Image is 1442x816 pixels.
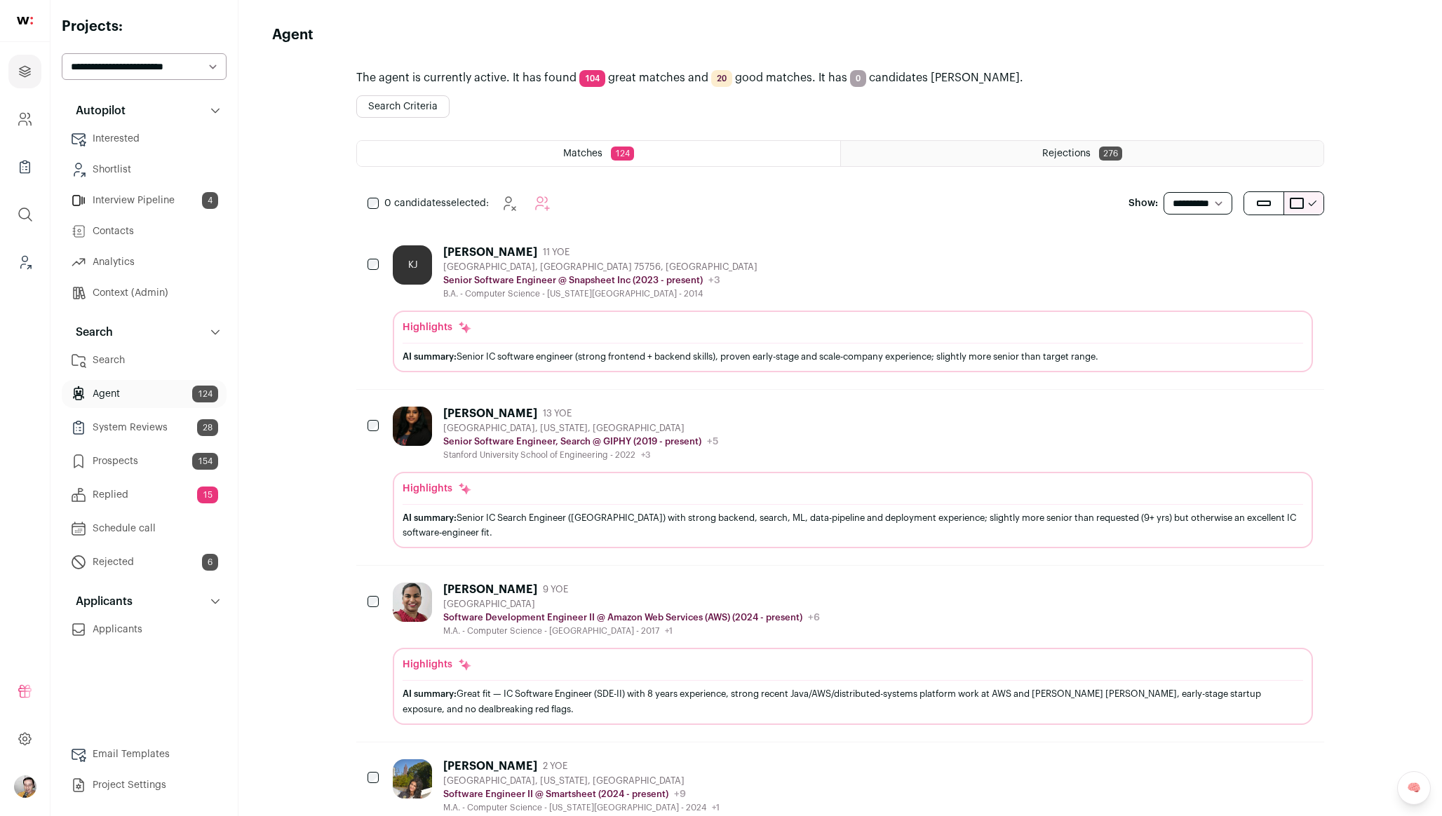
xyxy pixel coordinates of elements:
a: KJ [PERSON_NAME] 11 YOE [GEOGRAPHIC_DATA], [GEOGRAPHIC_DATA] 75756, [GEOGRAPHIC_DATA] Senior Soft... [393,245,1313,372]
a: Rejected6 [62,548,227,576]
div: [PERSON_NAME] [443,245,537,259]
img: 144000-medium_jpg [14,775,36,798]
div: [GEOGRAPHIC_DATA], [US_STATE], [GEOGRAPHIC_DATA] [443,775,720,787]
a: Rejections 276 [841,141,1323,166]
span: 20 [711,70,732,87]
a: Interested [62,125,227,153]
button: Import to Autopilot [528,189,556,217]
a: Context (Admin) [62,279,227,307]
span: 124 [192,386,218,402]
span: Matches [563,149,602,158]
div: Great fit — IC Software Engineer (SDE-II) with 8 years experience, strong recent Java/AWS/distrib... [403,686,1303,716]
div: M.A. - Computer Science - [GEOGRAPHIC_DATA] - 2017 [443,625,820,637]
span: 0 [850,70,866,87]
a: Search [62,346,227,374]
a: 🧠 [1397,771,1431,805]
span: 0 candidates [384,198,446,208]
button: Hide [494,189,523,217]
span: +1 [665,627,673,635]
div: [PERSON_NAME] [443,407,537,421]
a: Interview Pipeline4 [62,186,227,215]
div: Senior IC software engineer (strong frontend + backend skills), proven early-stage and scale-comp... [403,349,1303,364]
img: f4ee8bd8401ec6ed977a263eedfe6578f3037df2680cdba7a137f4432b69dfea.jpg [393,583,432,622]
span: 15 [197,487,218,503]
div: Senior IC Search Engineer ([GEOGRAPHIC_DATA]) with strong backend, search, ML, data-pipeline and ... [403,510,1303,540]
button: Open dropdown [14,775,36,798]
span: 6 [202,554,218,571]
span: 4 [202,192,218,209]
img: 2ab19cd69fb4a5fb9c91d9ae78e3213143a39fcb98f6981c8f196f029d749e6e [393,407,432,446]
p: Show: [1128,196,1158,210]
p: Search [67,324,113,341]
p: Software Development Engineer II @ Amazon Web Services (AWS) (2024 - present) [443,612,802,623]
span: 276 [1099,147,1122,161]
span: good matches. [735,72,816,83]
a: Schedule call [62,515,227,543]
span: +1 [712,803,720,812]
span: 154 [192,453,218,470]
div: KJ [393,245,432,285]
p: Autopilot [67,102,126,119]
span: 11 YOE [543,247,570,258]
span: selected: [384,196,489,210]
h1: Agent [272,25,314,45]
span: The agent is currently active. [356,72,510,83]
img: 2555792eb4a449e99f123ee7753f03482b3e984b4379c76f842463ff98d5400a.jpg [393,759,432,798]
button: Autopilot [62,97,227,125]
a: Contacts [62,217,227,245]
span: It has [818,72,847,83]
button: Search Criteria [356,95,450,118]
span: +3 [641,451,650,459]
a: Analytics [62,248,227,276]
span: 124 [611,147,634,161]
span: 9 YOE [543,584,568,595]
div: B.A. - Computer Science - [US_STATE][GEOGRAPHIC_DATA] - 2014 [443,288,757,299]
span: 28 [197,419,218,436]
span: candidates [PERSON_NAME]. [869,72,1023,83]
img: wellfound-shorthand-0d5821cbd27db2630d0214b213865d53afaa358527fdda9d0ea32b1df1b89c2c.svg [17,17,33,25]
div: [PERSON_NAME] [443,583,537,597]
span: +5 [707,437,718,447]
span: +3 [708,276,720,285]
h2: Projects: [62,17,227,36]
a: Company and ATS Settings [8,102,41,136]
span: great matches and [608,72,708,83]
a: Projects [8,55,41,88]
a: [PERSON_NAME] 13 YOE [GEOGRAPHIC_DATA], [US_STATE], [GEOGRAPHIC_DATA] Senior Software Engineer, S... [393,407,1313,548]
div: Highlights [403,320,472,334]
span: 13 YOE [543,408,572,419]
div: M.A. - Computer Science - [US_STATE][GEOGRAPHIC_DATA] - 2024 [443,802,720,813]
a: Agent124 [62,380,227,408]
span: AI summary: [403,513,457,522]
div: Highlights [403,482,472,496]
a: [PERSON_NAME] 9 YOE [GEOGRAPHIC_DATA] Software Development Engineer II @ Amazon Web Services (AWS... [393,583,1313,724]
span: 104 [579,70,605,87]
span: It has found [513,72,577,83]
span: +9 [674,789,686,799]
span: Rejections [1042,149,1091,158]
a: Replied15 [62,481,227,509]
a: Shortlist [62,156,227,184]
p: Applicants [67,593,133,610]
div: [GEOGRAPHIC_DATA], [GEOGRAPHIC_DATA] 75756, [GEOGRAPHIC_DATA] [443,261,757,273]
div: Stanford University School of Engineering - 2022 [443,449,718,461]
a: System Reviews28 [62,414,227,442]
span: +6 [808,613,820,623]
a: Project Settings [62,771,227,799]
a: Prospects154 [62,447,227,475]
span: AI summary: [403,689,457,698]
p: Senior Software Engineer @ Snapsheet Inc (2023 - present) [443,275,703,286]
div: [GEOGRAPHIC_DATA], [US_STATE], [GEOGRAPHIC_DATA] [443,423,718,434]
p: Senior Software Engineer, Search @ GIPHY (2019 - present) [443,436,701,447]
a: Applicants [62,616,227,644]
a: Leads (Backoffice) [8,245,41,279]
a: Company Lists [8,150,41,184]
a: Email Templates [62,740,227,768]
span: 2 YOE [543,761,567,772]
div: Highlights [403,658,472,672]
p: Software Engineer II @ Smartsheet (2024 - present) [443,789,668,800]
div: [GEOGRAPHIC_DATA] [443,599,820,610]
button: Search [62,318,227,346]
div: [PERSON_NAME] [443,759,537,773]
span: AI summary: [403,352,457,361]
